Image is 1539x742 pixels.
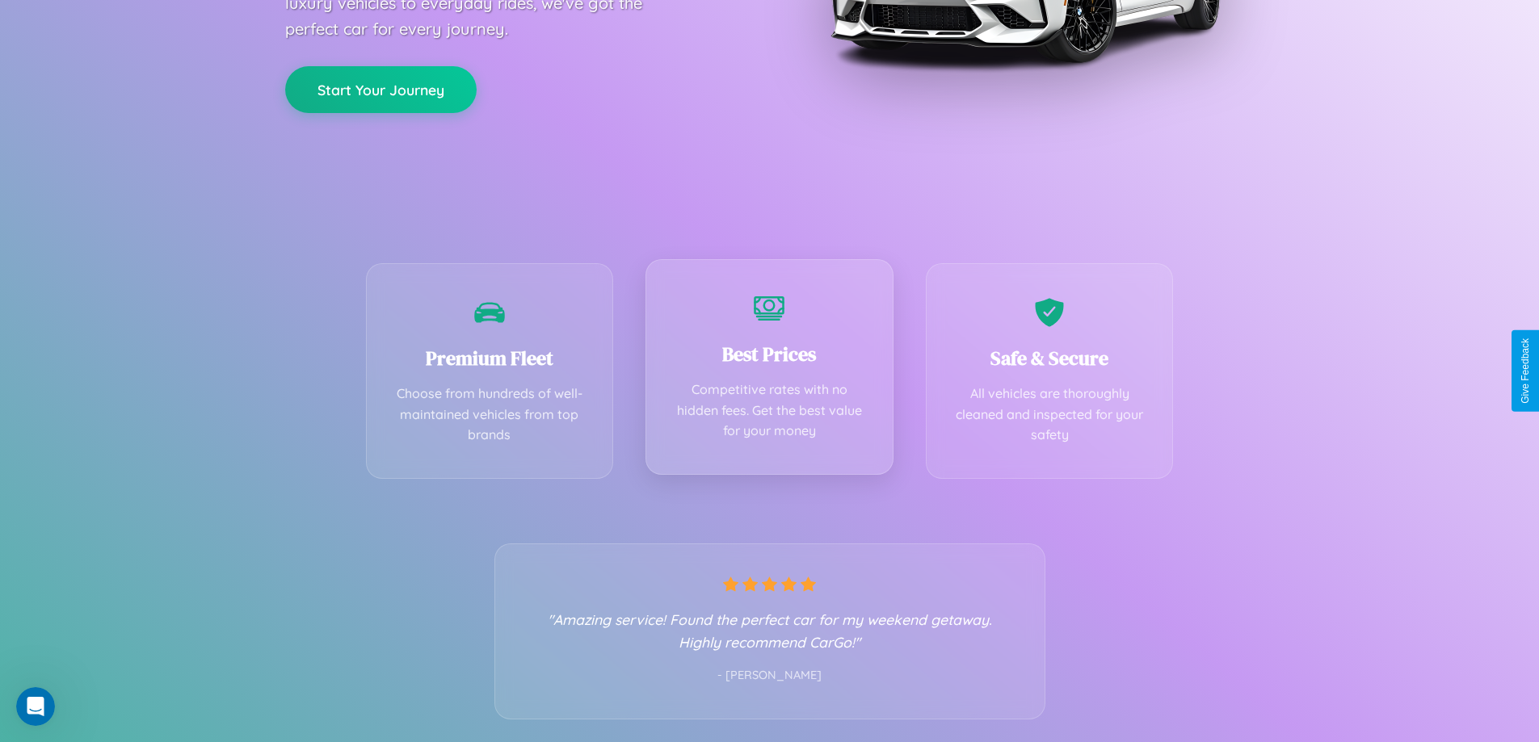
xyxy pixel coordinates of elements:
h3: Best Prices [671,341,868,367]
h3: Safe & Secure [951,345,1149,371]
iframe: Intercom live chat [16,687,55,726]
p: "Amazing service! Found the perfect car for my weekend getaway. Highly recommend CarGo!" [528,608,1012,653]
button: Start Your Journey [285,66,477,113]
p: Choose from hundreds of well-maintained vehicles from top brands [391,384,589,446]
p: - [PERSON_NAME] [528,665,1012,686]
p: Competitive rates with no hidden fees. Get the best value for your money [671,379,868,442]
h3: Premium Fleet [391,345,589,371]
p: All vehicles are thoroughly cleaned and inspected for your safety [951,384,1149,446]
div: Give Feedback [1520,338,1531,404]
